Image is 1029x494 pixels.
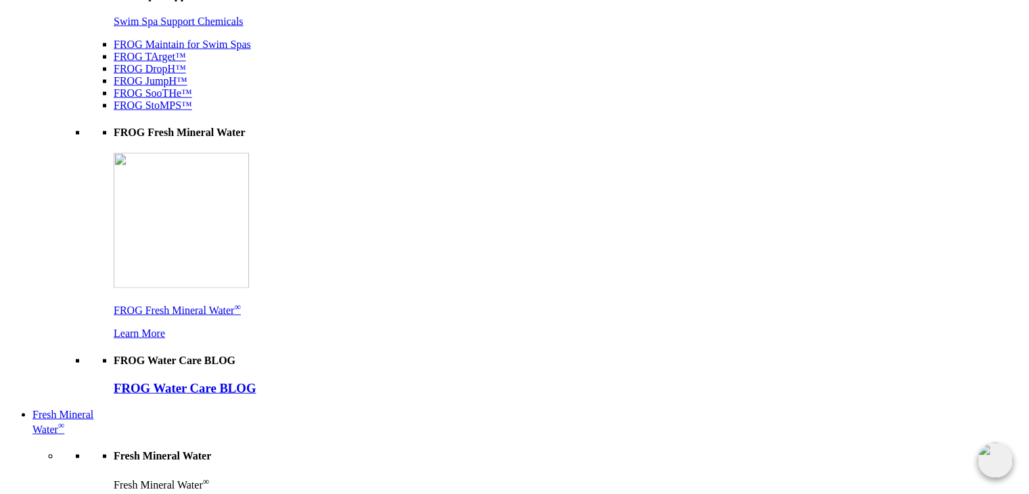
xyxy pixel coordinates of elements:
img: openIcon [978,443,1013,478]
sup: ∞ [203,476,210,487]
a: FROG Maintain for Swim Spas [114,39,251,50]
sup: ∞ [234,302,241,312]
a: FROG StoMPS™ [114,99,192,111]
a: FROG JumpH™ [114,75,187,87]
a: Fresh MineralWater∞ [32,409,93,435]
sup: ∞ [58,421,65,431]
a: FROG SooTHe™ [114,87,192,99]
a: FROG TArget™ [114,51,186,62]
a: Swim Spa Support Chemicals [114,16,244,27]
a: FROG DropH™ [114,63,186,74]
